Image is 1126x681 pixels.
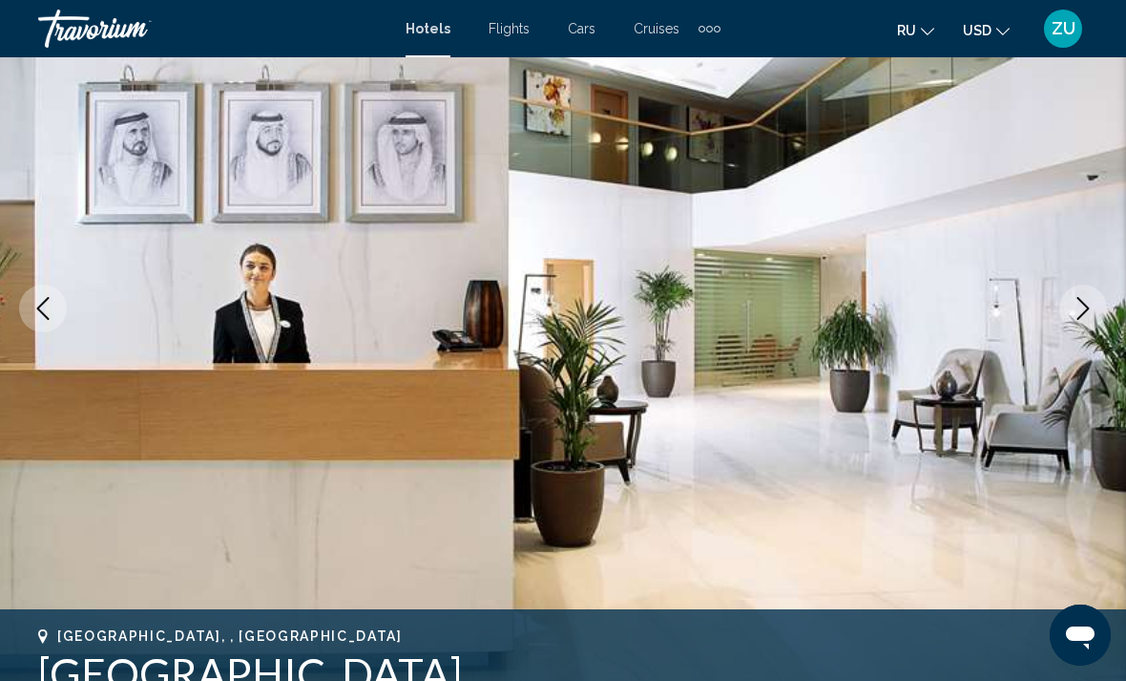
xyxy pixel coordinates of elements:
span: ru [897,23,916,38]
button: Change language [897,16,934,44]
button: Extra navigation items [699,13,720,44]
span: [GEOGRAPHIC_DATA], , [GEOGRAPHIC_DATA] [57,628,403,644]
button: Change currency [963,16,1010,44]
span: USD [963,23,991,38]
a: Flights [489,21,530,36]
button: User Menu [1038,9,1088,49]
a: Travorium [38,10,386,48]
button: Previous image [19,285,67,332]
a: Cars [568,21,595,36]
span: ZU [1052,19,1075,38]
a: Hotels [406,21,450,36]
iframe: Кнопка запуска окна обмена сообщениями [1050,605,1111,666]
button: Next image [1059,285,1107,332]
a: Cruises [634,21,679,36]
